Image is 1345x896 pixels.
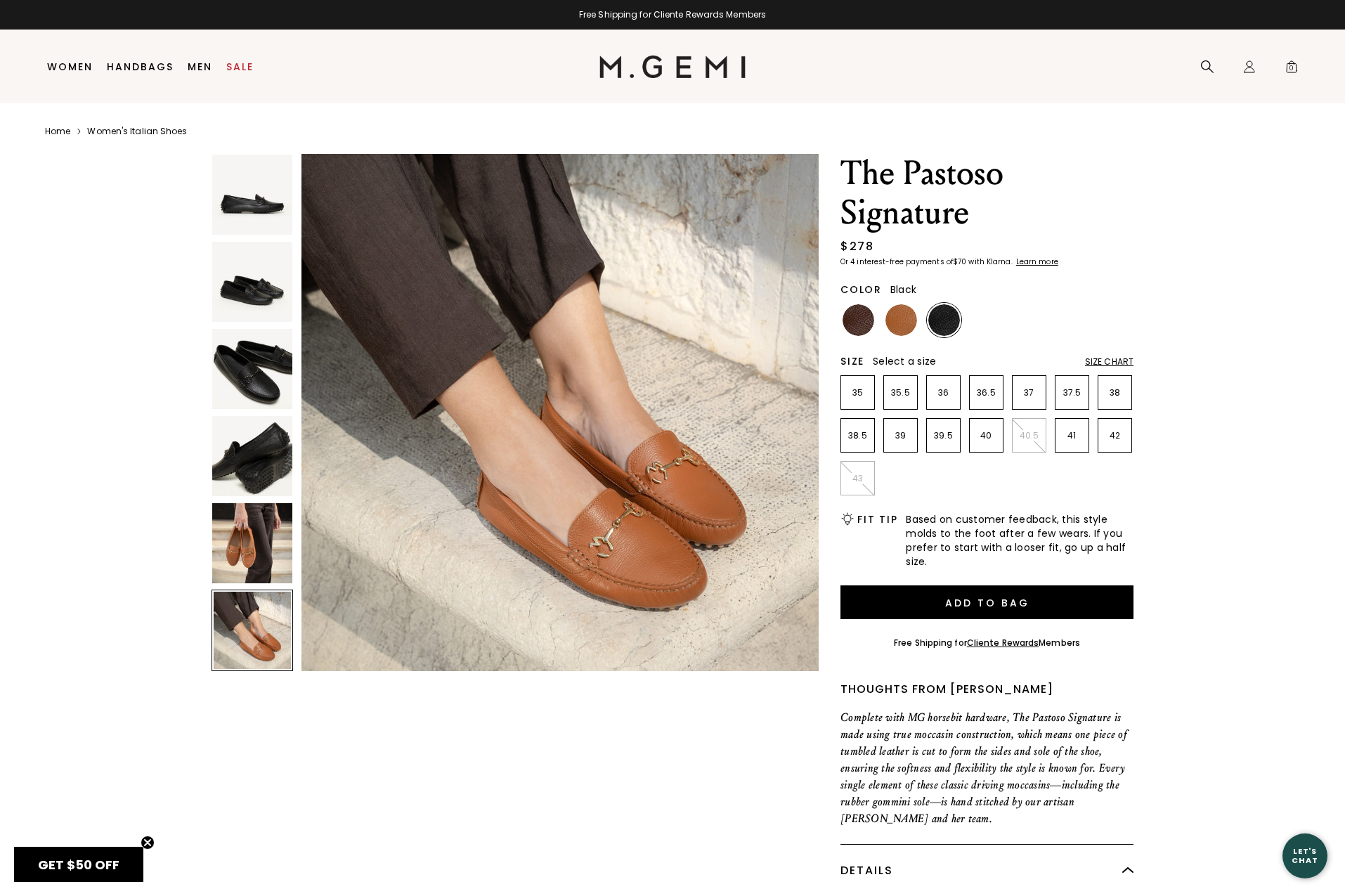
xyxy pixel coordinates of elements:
h2: Size [840,356,864,367]
a: Learn more [1015,258,1058,266]
img: The Pastoso Signature [212,242,292,322]
h2: Fit Tip [857,514,897,525]
span: 0 [1285,63,1299,77]
div: Size Chart [1085,356,1133,368]
span: Select a size [873,354,936,368]
button: Close teaser [141,836,155,850]
img: The Pastoso Signature [212,329,292,409]
p: 36 [927,387,960,398]
a: Handbags [107,61,174,72]
img: Black [928,304,960,336]
div: Free Shipping for Members [894,637,1080,649]
img: The Pastoso Signature [301,154,819,671]
a: Home [45,126,70,137]
img: Tan [885,304,917,336]
h2: Color [840,284,882,295]
div: Let's Chat [1282,847,1327,864]
a: Cliente Rewards [967,637,1039,649]
a: Women [47,61,93,72]
div: GET $50 OFFClose teaser [14,847,143,882]
span: Black [890,283,916,297]
p: 37 [1013,387,1046,398]
h1: The Pastoso Signature [840,154,1133,233]
img: The Pastoso Signature [212,155,292,235]
div: $278 [840,238,873,255]
a: Men [188,61,212,72]
img: The Pastoso Signature [212,503,292,583]
img: The Pastoso Signature [212,416,292,496]
p: 38.5 [841,430,874,441]
span: Based on customer feedback, this style molds to the foot after a few wears. If you prefer to star... [906,512,1133,569]
p: 35 [841,387,874,398]
p: 42 [1098,430,1131,441]
a: Women's Italian Shoes [87,126,187,137]
klarna-placement-style-cta: Learn more [1016,257,1058,267]
button: Add to Bag [840,585,1133,619]
img: M.Gemi [599,56,746,78]
p: 36.5 [970,387,1003,398]
klarna-placement-style-body: Or 4 interest-free payments of [840,257,953,267]
img: Chocolate [843,304,874,336]
span: GET $50 OFF [38,856,119,874]
p: 40.5 [1013,430,1046,441]
p: 35.5 [884,387,917,398]
p: 40 [970,430,1003,441]
div: Thoughts from [PERSON_NAME] [840,681,1133,698]
p: 39 [884,430,917,441]
p: 39.5 [927,430,960,441]
a: Sale [226,61,254,72]
p: 37.5 [1055,387,1089,398]
klarna-placement-style-amount: $70 [953,257,966,267]
p: 43 [841,473,874,484]
p: 41 [1055,430,1089,441]
p: 38 [1098,387,1131,398]
klarna-placement-style-body: with Klarna [968,257,1014,267]
p: Complete with MG horsebit hardware, The Pastoso Signature is made using true moccasin constructio... [840,709,1133,827]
